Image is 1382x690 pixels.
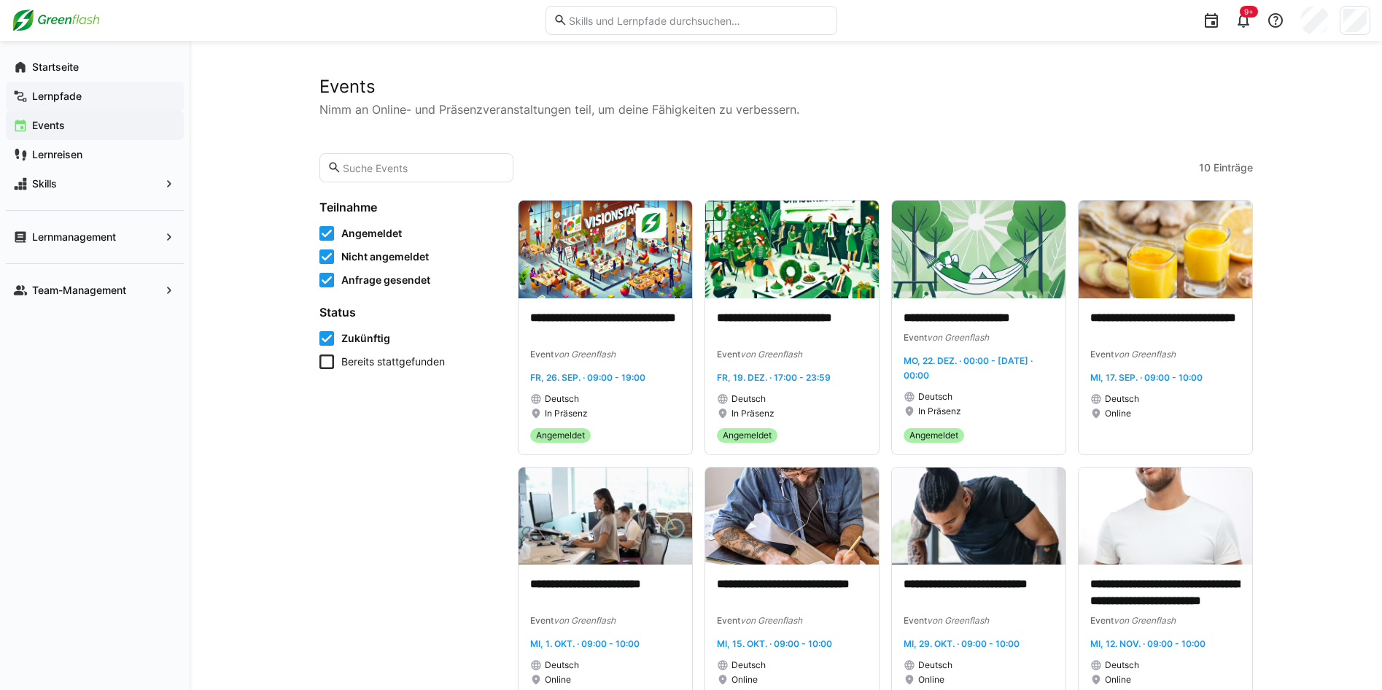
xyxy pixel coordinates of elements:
span: Mi, 12. Nov. · 09:00 - 10:00 [1090,638,1206,649]
h2: Events [319,76,1253,98]
span: Angemeldet [536,430,585,441]
span: Deutsch [731,659,766,671]
span: In Präsenz [918,406,961,417]
img: image [1079,468,1252,565]
span: Deutsch [545,659,579,671]
span: von Greenflash [1114,615,1176,626]
img: image [1079,201,1252,298]
span: Bereits stattgefunden [341,354,445,369]
span: Mo, 22. Dez. · 00:00 - [DATE] · 00:00 [904,355,1033,381]
span: Online [1105,674,1131,686]
span: Online [545,674,571,686]
img: image [892,201,1065,298]
span: Deutsch [918,391,952,403]
img: image [519,468,692,565]
span: Event [530,615,554,626]
span: Einträge [1214,160,1253,175]
span: Deutsch [918,659,952,671]
span: Online [1105,408,1131,419]
span: Zukünftig [341,331,390,346]
span: Deutsch [731,393,766,405]
p: Nimm an Online- und Präsenzveranstaltungen teil, um deine Fähigkeiten zu verbessern. [319,101,1253,118]
input: Suche Events [341,161,505,174]
img: image [705,201,879,298]
span: von Greenflash [740,349,802,360]
span: Event [904,615,927,626]
span: 10 [1199,160,1211,175]
span: Deutsch [1105,659,1139,671]
input: Skills und Lernpfade durchsuchen… [567,14,828,27]
span: Angemeldet [909,430,958,441]
span: von Greenflash [1114,349,1176,360]
span: Event [717,349,740,360]
h4: Teilnahme [319,200,500,214]
span: Nicht angemeldet [341,249,429,264]
span: Event [530,349,554,360]
span: 9+ [1244,7,1254,16]
span: Deutsch [1105,393,1139,405]
span: von Greenflash [927,332,989,343]
span: Event [1090,349,1114,360]
span: von Greenflash [554,615,616,626]
span: Online [918,674,944,686]
span: Fr, 19. Dez. · 17:00 - 23:59 [717,372,831,383]
img: image [519,201,692,298]
span: Mi, 29. Okt. · 09:00 - 10:00 [904,638,1020,649]
span: Event [717,615,740,626]
span: von Greenflash [927,615,989,626]
span: von Greenflash [740,615,802,626]
img: image [705,468,879,565]
span: Anfrage gesendet [341,273,430,287]
span: Mi, 17. Sep. · 09:00 - 10:00 [1090,372,1203,383]
h4: Status [319,305,500,319]
span: Fr, 26. Sep. · 09:00 - 19:00 [530,372,645,383]
span: Deutsch [545,393,579,405]
span: Event [1090,615,1114,626]
span: Event [904,332,927,343]
span: Mi, 1. Okt. · 09:00 - 10:00 [530,638,640,649]
span: In Präsenz [545,408,588,419]
span: Angemeldet [723,430,772,441]
span: Online [731,674,758,686]
span: von Greenflash [554,349,616,360]
span: Mi, 15. Okt. · 09:00 - 10:00 [717,638,832,649]
span: In Präsenz [731,408,775,419]
img: image [892,468,1065,565]
span: Angemeldet [341,226,402,241]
